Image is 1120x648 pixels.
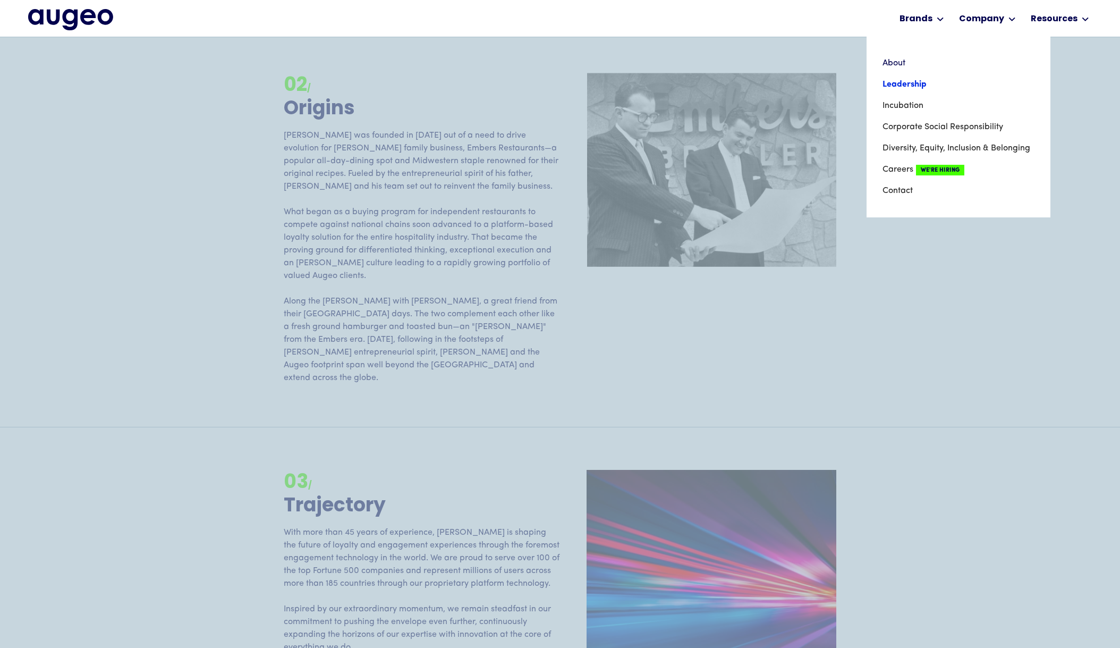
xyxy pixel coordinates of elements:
span: We're Hiring [916,165,964,175]
a: About [883,53,1034,74]
a: Contact [883,180,1034,201]
a: home [28,9,113,30]
a: Corporate Social Responsibility [883,116,1034,138]
a: Leadership [883,74,1034,95]
img: Augeo's full logo in midnight blue. [28,9,113,30]
div: Company [959,13,1004,26]
a: Incubation [883,95,1034,116]
a: Diversity, Equity, Inclusion & Belonging [883,138,1034,159]
div: Brands [900,13,932,26]
nav: Company [867,37,1050,217]
div: Resources [1031,13,1077,26]
a: CareersWe're Hiring [883,159,1034,180]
